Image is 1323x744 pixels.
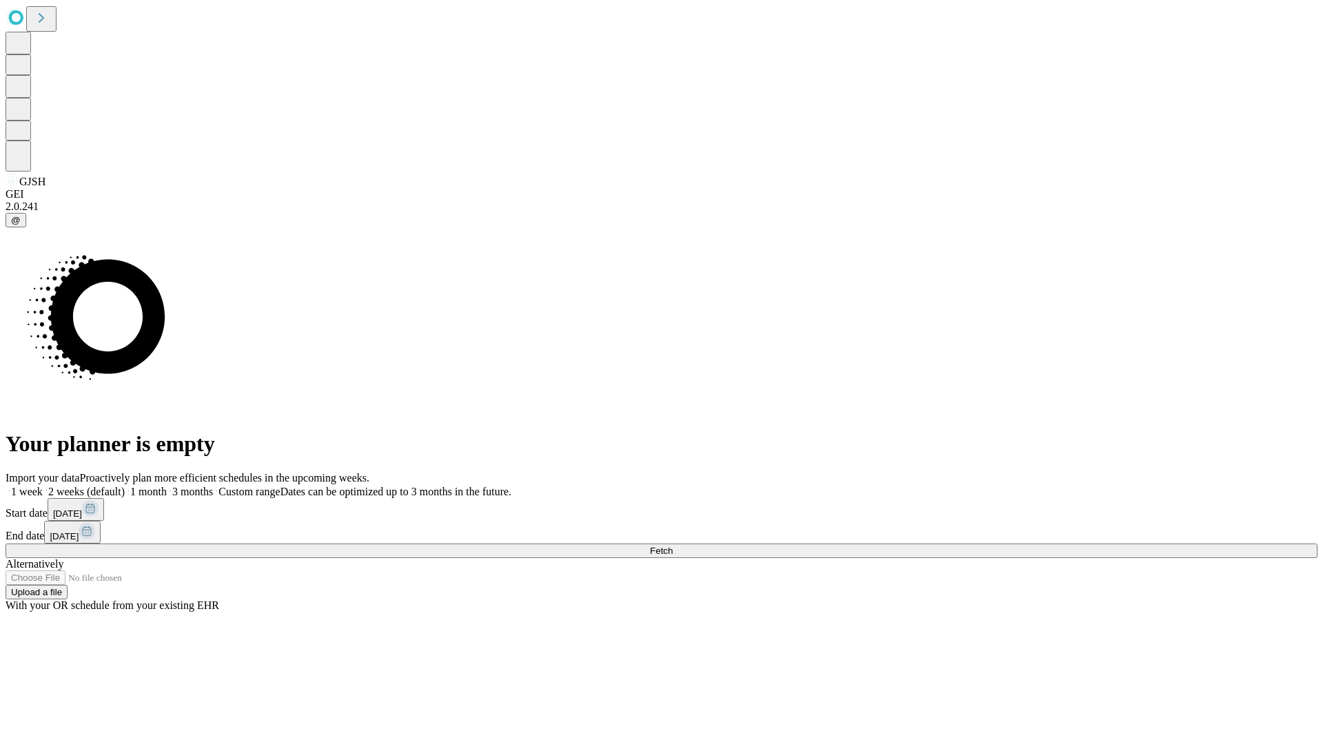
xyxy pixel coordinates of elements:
span: Custom range [218,486,280,497]
span: GJSH [19,176,45,187]
span: With your OR schedule from your existing EHR [6,599,219,611]
span: [DATE] [50,531,79,541]
span: 3 months [172,486,213,497]
button: Upload a file [6,585,68,599]
span: Fetch [650,546,673,556]
span: Proactively plan more efficient schedules in the upcoming weeks. [80,472,369,484]
div: Start date [6,498,1317,521]
h1: Your planner is empty [6,431,1317,457]
span: 1 month [130,486,167,497]
div: GEI [6,188,1317,200]
button: Fetch [6,544,1317,558]
span: 2 weeks (default) [48,486,125,497]
div: End date [6,521,1317,544]
span: @ [11,215,21,225]
button: @ [6,213,26,227]
button: [DATE] [48,498,104,521]
button: [DATE] [44,521,101,544]
span: Import your data [6,472,80,484]
span: Dates can be optimized up to 3 months in the future. [280,486,511,497]
span: Alternatively [6,558,63,570]
span: [DATE] [53,508,82,519]
div: 2.0.241 [6,200,1317,213]
span: 1 week [11,486,43,497]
